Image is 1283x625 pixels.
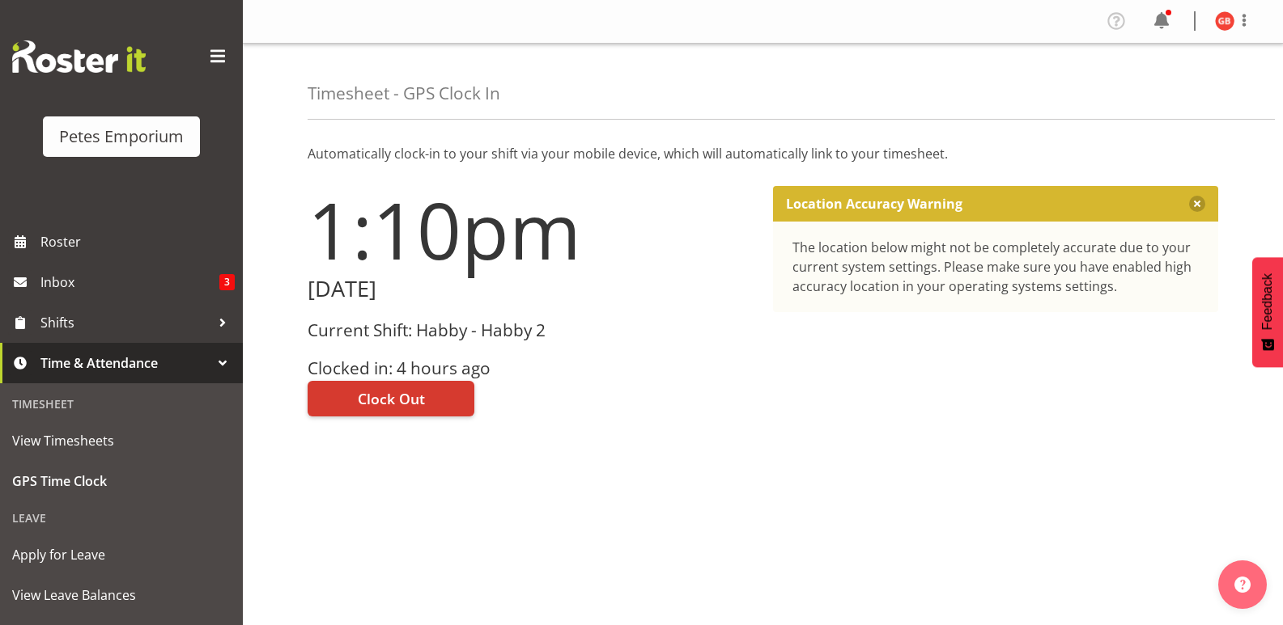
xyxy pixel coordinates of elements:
[308,277,754,302] h2: [DATE]
[12,429,231,453] span: View Timesheets
[4,461,239,501] a: GPS Time Clock
[1215,11,1234,31] img: gillian-byford11184.jpg
[1260,273,1275,330] span: Feedback
[308,321,754,340] h3: Current Shift: Habby - Habby 2
[4,420,239,461] a: View Timesheets
[12,543,231,567] span: Apply for Leave
[40,351,210,375] span: Time & Attendance
[219,274,235,290] span: 3
[4,575,239,615] a: View Leave Balances
[792,238,1200,296] div: The location below might not be completely accurate due to your current system settings. Please m...
[12,583,231,607] span: View Leave Balances
[59,125,184,149] div: Petes Emporium
[4,501,239,534] div: Leave
[308,359,754,378] h3: Clocked in: 4 hours ago
[12,469,231,493] span: GPS Time Clock
[308,144,1218,163] p: Automatically clock-in to your shift via your mobile device, which will automatically link to you...
[4,534,239,575] a: Apply for Leave
[358,388,425,409] span: Clock Out
[308,84,500,103] h4: Timesheet - GPS Clock In
[40,270,219,294] span: Inbox
[1189,196,1205,212] button: Close message
[786,196,962,212] p: Location Accuracy Warning
[308,381,474,416] button: Clock Out
[12,40,146,73] img: Rosterit website logo
[1234,576,1251,593] img: help-xxl-2.png
[40,310,210,335] span: Shifts
[4,387,239,420] div: Timesheet
[1252,257,1283,367] button: Feedback - Show survey
[40,230,235,254] span: Roster
[308,186,754,273] h1: 1:10pm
